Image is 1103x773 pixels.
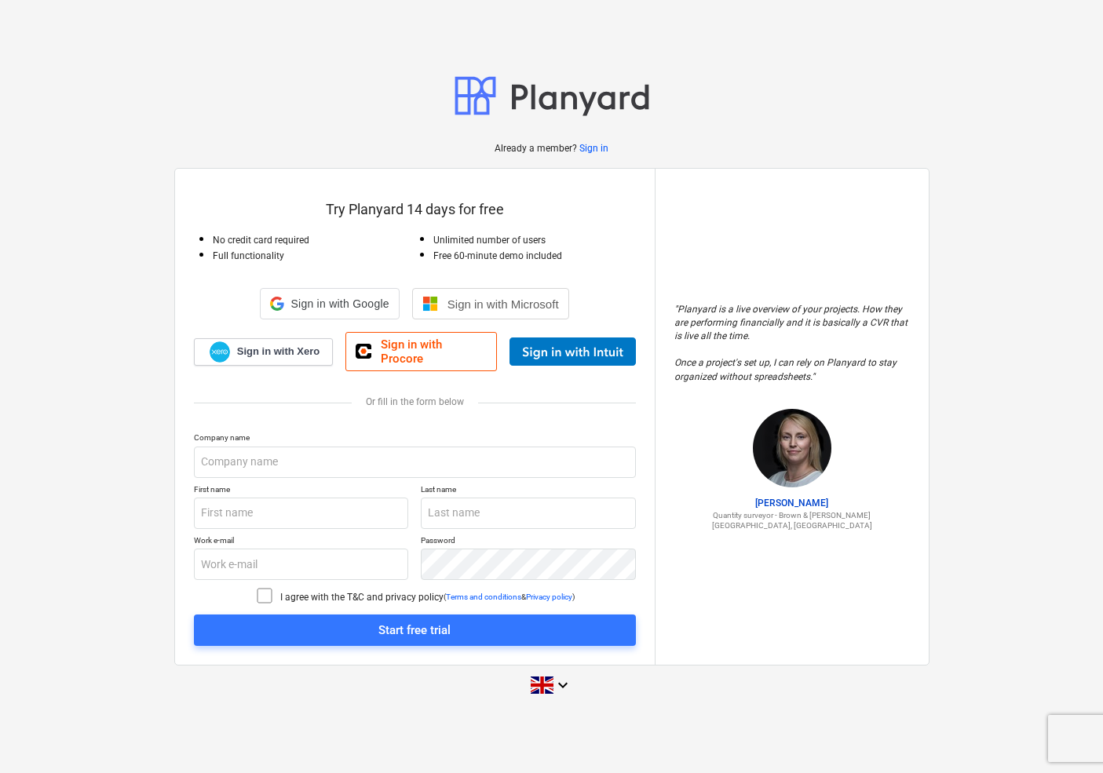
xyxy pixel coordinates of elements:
img: Xero logo [210,341,230,363]
p: Quantity surveyor - Brown & [PERSON_NAME] [674,510,910,520]
p: " Planyard is a live overview of your projects. How they are performing financially and it is bas... [674,303,910,384]
div: Sign in with Google [260,288,399,319]
a: Sign in with Procore [345,332,496,371]
p: Password [421,535,636,549]
p: No credit card required [213,234,415,247]
input: Company name [194,447,636,478]
p: [PERSON_NAME] [674,497,910,510]
p: [GEOGRAPHIC_DATA], [GEOGRAPHIC_DATA] [674,520,910,531]
div: Or fill in the form below [194,396,636,407]
a: Sign in [579,142,608,155]
img: Claire Hill [753,409,831,487]
p: Company name [194,432,636,446]
a: Privacy policy [526,593,572,601]
span: Sign in with Microsoft [447,297,559,311]
img: Microsoft logo [422,296,438,312]
p: Full functionality [213,250,415,263]
p: Work e-mail [194,535,409,549]
span: Sign in with Procore [381,337,487,366]
input: Last name [421,498,636,529]
input: Work e-mail [194,549,409,580]
p: Unlimited number of users [433,234,636,247]
button: Start free trial [194,614,636,646]
p: ( & ) [444,592,575,602]
p: First name [194,484,409,498]
input: First name [194,498,409,529]
a: Sign in with Xero [194,338,334,366]
a: Terms and conditions [446,593,521,601]
div: Start free trial [378,620,451,640]
span: Sign in with Google [290,297,389,310]
i: keyboard_arrow_down [553,676,572,695]
p: Try Planyard 14 days for free [194,200,636,219]
p: Last name [421,484,636,498]
p: Already a member? [495,142,579,155]
p: Free 60-minute demo included [433,250,636,263]
span: Sign in with Xero [237,345,320,359]
p: I agree with the T&C and privacy policy [280,591,444,604]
